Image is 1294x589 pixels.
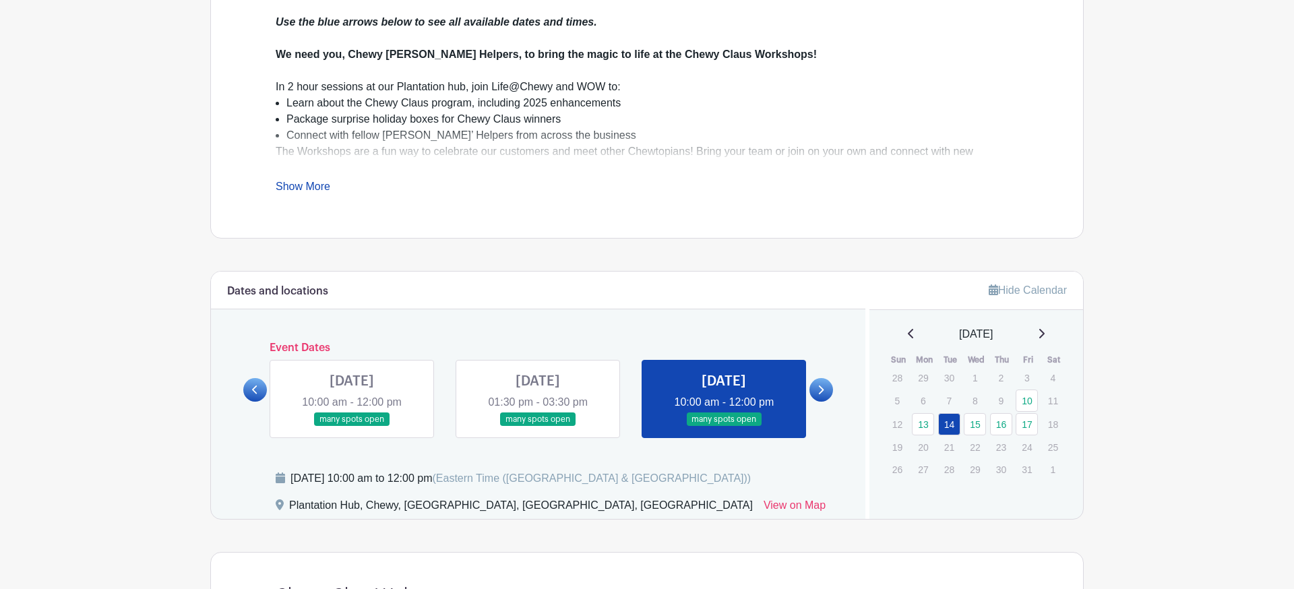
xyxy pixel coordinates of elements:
[964,367,986,388] p: 1
[964,413,986,435] a: 15
[1016,413,1038,435] a: 17
[886,367,908,388] p: 28
[1041,353,1068,367] th: Sat
[267,342,809,354] h6: Event Dates
[989,284,1067,296] a: Hide Calendar
[286,127,1018,144] li: Connect with fellow [PERSON_NAME]’ Helpers from across the business
[227,285,328,298] h6: Dates and locations
[286,95,1018,111] li: Learn about the Chewy Claus program, including 2025 enhancements
[990,437,1012,458] p: 23
[990,390,1012,411] p: 9
[990,367,1012,388] p: 2
[276,79,1018,95] div: In 2 hour sessions at our Plantation hub, join Life@Chewy and WOW to:
[938,459,960,480] p: 28
[276,49,817,60] strong: We need you, Chewy [PERSON_NAME] Helpers, to bring the magic to life at the Chewy Claus Workshops!
[938,413,960,435] a: 14
[964,437,986,458] p: 22
[959,326,993,342] span: [DATE]
[1016,390,1038,412] a: 10
[1016,367,1038,388] p: 3
[964,459,986,480] p: 29
[1016,437,1038,458] p: 24
[964,390,986,411] p: 8
[1042,437,1064,458] p: 25
[432,472,751,484] span: (Eastern Time ([GEOGRAPHIC_DATA] & [GEOGRAPHIC_DATA]))
[764,497,826,519] a: View on Map
[911,353,937,367] th: Mon
[1042,390,1064,411] p: 11
[938,390,960,411] p: 7
[912,367,934,388] p: 29
[937,353,964,367] th: Tue
[912,390,934,411] p: 6
[990,459,1012,480] p: 30
[276,181,330,197] a: Show More
[886,459,908,480] p: 26
[912,437,934,458] p: 20
[989,353,1016,367] th: Thu
[1042,459,1064,480] p: 1
[886,353,912,367] th: Sun
[289,497,753,519] div: Plantation Hub, Chewy, [GEOGRAPHIC_DATA], [GEOGRAPHIC_DATA], [GEOGRAPHIC_DATA]
[1016,459,1038,480] p: 31
[938,367,960,388] p: 30
[886,390,908,411] p: 5
[963,353,989,367] th: Wed
[290,470,751,487] div: [DATE] 10:00 am to 12:00 pm
[1042,414,1064,435] p: 18
[912,459,934,480] p: 27
[276,144,1018,257] div: The Workshops are a fun way to celebrate our customers and meet other Chewtopians! Bring your tea...
[886,437,908,458] p: 19
[912,413,934,435] a: 13
[938,437,960,458] p: 21
[1015,353,1041,367] th: Fri
[1042,367,1064,388] p: 4
[886,414,908,435] p: 12
[990,413,1012,435] a: 16
[286,111,1018,127] li: Package surprise holiday boxes for Chewy Claus winners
